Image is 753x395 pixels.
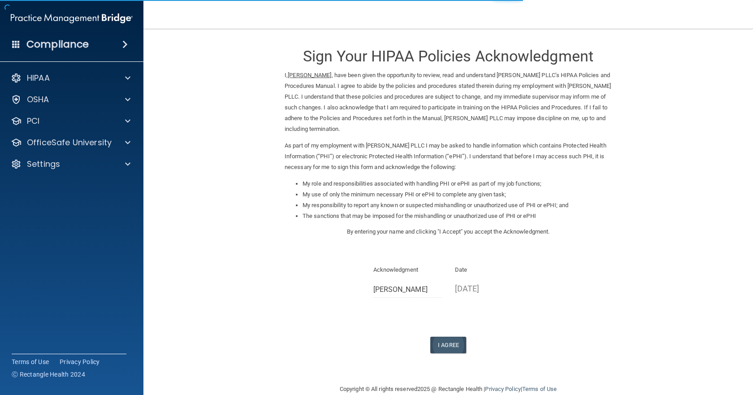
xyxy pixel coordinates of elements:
p: OfficeSafe University [27,137,112,148]
a: Settings [11,159,130,169]
h3: Sign Your HIPAA Policies Acknowledgment [285,48,612,65]
p: PCI [27,116,39,126]
ins: [PERSON_NAME] [288,72,331,78]
a: PCI [11,116,130,126]
p: As part of my employment with [PERSON_NAME] PLLC I may be asked to handle information which conta... [285,140,612,173]
a: Privacy Policy [485,386,520,392]
h4: Compliance [26,38,89,51]
li: My responsibility to report any known or suspected mishandling or unauthorized use of PHI or ePHI... [303,200,612,211]
a: Terms of Use [522,386,557,392]
a: OSHA [11,94,130,105]
p: [DATE] [455,281,524,296]
iframe: Drift Widget Chat Controller [598,331,742,367]
li: The sanctions that may be imposed for the mishandling or unauthorized use of PHI or ePHI [303,211,612,221]
span: Ⓒ Rectangle Health 2024 [12,370,85,379]
p: OSHA [27,94,49,105]
a: HIPAA [11,73,130,83]
p: I, , have been given the opportunity to review, read and understand [PERSON_NAME] PLLC’s HIPAA Po... [285,70,612,135]
a: OfficeSafe University [11,137,130,148]
p: By entering your name and clicking "I Accept" you accept the Acknowledgment. [285,226,612,237]
button: I Agree [430,337,466,353]
a: Privacy Policy [60,357,100,366]
p: HIPAA [27,73,50,83]
p: Date [455,265,524,275]
a: Terms of Use [12,357,49,366]
p: Acknowledgment [373,265,442,275]
li: My use of only the minimum necessary PHI or ePHI to complete any given task; [303,189,612,200]
input: Full Name [373,281,442,298]
p: Settings [27,159,60,169]
li: My role and responsibilities associated with handling PHI or ePHI as part of my job functions; [303,178,612,189]
img: PMB logo [11,9,133,27]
